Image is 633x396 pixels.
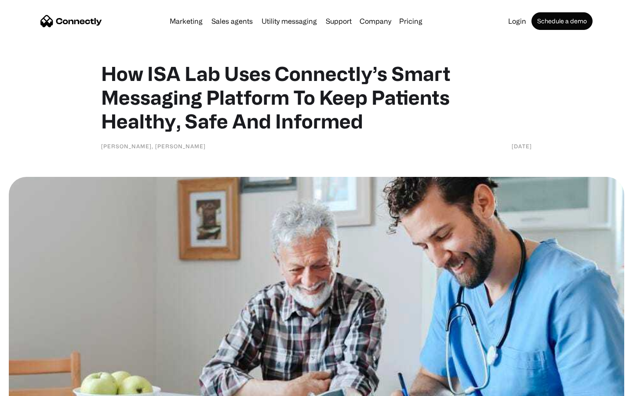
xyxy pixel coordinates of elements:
[322,18,355,25] a: Support
[505,18,530,25] a: Login
[531,12,593,30] a: Schedule a demo
[101,62,532,133] h1: How ISA Lab Uses Connectly’s Smart Messaging Platform To Keep Patients Healthy, Safe And Informed
[101,142,206,150] div: [PERSON_NAME], [PERSON_NAME]
[512,142,532,150] div: [DATE]
[360,15,391,27] div: Company
[258,18,320,25] a: Utility messaging
[208,18,256,25] a: Sales agents
[166,18,206,25] a: Marketing
[396,18,426,25] a: Pricing
[18,381,53,393] ul: Language list
[9,381,53,393] aside: Language selected: English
